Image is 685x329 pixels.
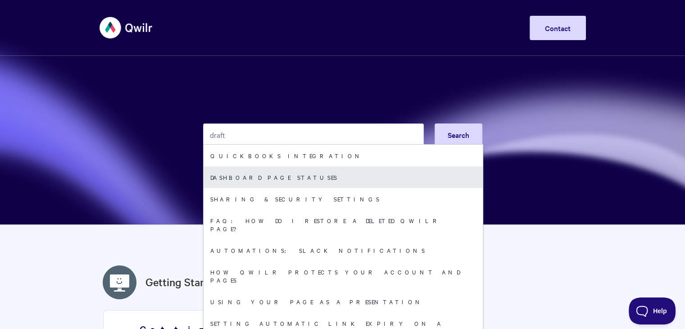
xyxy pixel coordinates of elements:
a: Getting Started [145,274,220,290]
a: FAQ: How do I restore a deleted Qwilr Page? [204,210,483,239]
a: Sharing & Security Settings [204,188,483,210]
iframe: Toggle Customer Support [629,297,676,324]
input: Search the knowledge base [203,123,424,146]
span: Search [448,130,469,140]
a: Contact [530,16,586,40]
a: Automations: Slack Notifications [204,239,483,261]
a: Using your page as a presentation [204,291,483,312]
a: QuickBooks Integration [204,145,483,166]
a: How Qwilr Protects Your Account and Pages [204,261,483,291]
button: Search [435,123,482,146]
a: Dashboard page statuses [204,166,483,188]
img: Qwilr Help Center [100,11,153,45]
